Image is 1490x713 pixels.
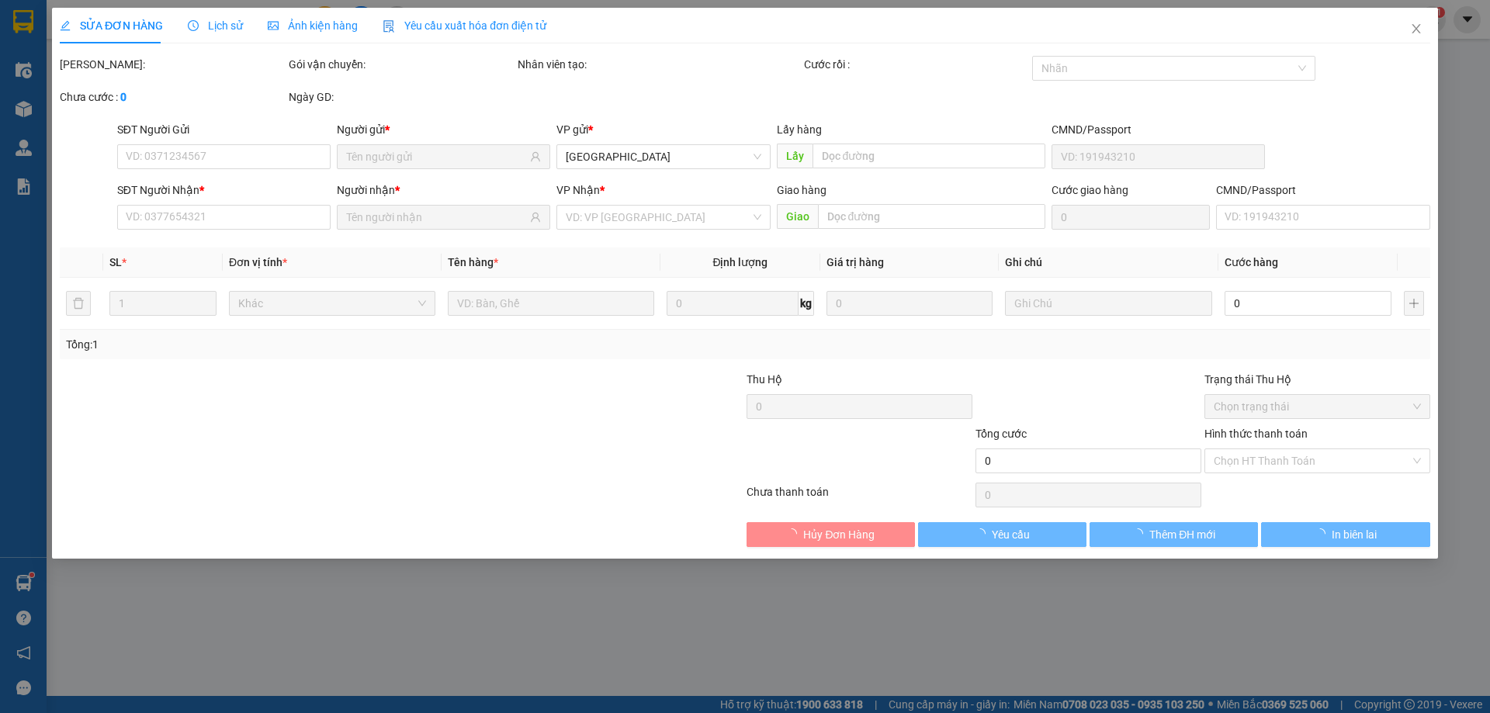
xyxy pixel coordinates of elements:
button: delete [66,291,91,316]
span: VP Nhận [557,184,601,196]
input: VD: Bàn, Ghế [448,291,654,316]
span: user [531,151,542,162]
span: Giao [777,204,818,229]
div: Cước rồi : [804,56,1030,73]
button: Yêu cầu [918,522,1086,547]
span: Chọn trạng thái [1214,395,1421,418]
span: loading [1315,528,1332,539]
div: Chưa cước : [60,88,286,106]
span: Thêm ĐH mới [1149,526,1215,543]
span: Thu Hộ [747,373,782,386]
b: 0 [120,91,126,103]
span: close [1410,22,1422,35]
span: Hủy Đơn Hàng [804,526,875,543]
input: 0 [826,291,993,316]
div: [PERSON_NAME]: [60,56,286,73]
span: Tân Châu [567,145,761,168]
span: Giao hàng [777,184,826,196]
span: edit [60,20,71,31]
span: loading [787,528,804,539]
input: Tên người gửi [346,148,527,165]
span: Cước hàng [1225,256,1278,268]
div: Gói vận chuyển: [289,56,515,73]
span: Tên hàng [448,256,498,268]
div: Người nhận [337,182,550,199]
span: clock-circle [188,20,199,31]
div: CMND/Passport [1052,121,1265,138]
div: Ngày GD: [289,88,515,106]
button: Hủy Đơn Hàng [747,522,915,547]
button: plus [1404,291,1424,316]
div: SĐT Người Nhận [117,182,331,199]
input: Tên người nhận [346,209,527,226]
span: loading [1132,528,1149,539]
span: kg [799,291,814,316]
span: Lấy [777,144,813,168]
span: SL [109,256,122,268]
label: Hình thức thanh toán [1204,427,1308,440]
span: Yêu cầu xuất hóa đơn điện tử [383,19,546,32]
span: Đơn vị tính [229,256,287,268]
input: Cước giao hàng [1052,205,1210,230]
span: Tổng cước [975,427,1027,440]
input: Dọc đường [818,204,1045,229]
input: Dọc đường [813,144,1045,168]
span: picture [268,20,279,31]
span: loading [975,528,992,539]
span: Ảnh kiện hàng [268,19,358,32]
span: SỬA ĐƠN HÀNG [60,19,163,32]
span: Yêu cầu [992,526,1030,543]
span: Lấy hàng [777,123,822,136]
div: Chưa thanh toán [745,483,974,511]
span: Khác [238,292,426,315]
input: Ghi Chú [1006,291,1212,316]
div: VP gửi [557,121,771,138]
input: VD: 191943210 [1052,144,1265,169]
span: user [531,212,542,223]
div: Người gửi [337,121,550,138]
button: Thêm ĐH mới [1090,522,1258,547]
div: Trạng thái Thu Hộ [1204,371,1430,388]
span: Giá trị hàng [826,256,884,268]
div: SĐT Người Gửi [117,121,331,138]
span: In biên lai [1332,526,1377,543]
button: In biên lai [1262,522,1430,547]
button: Close [1395,8,1438,51]
div: Tổng: 1 [66,336,575,353]
img: icon [383,20,395,33]
div: Nhân viên tạo: [518,56,801,73]
span: Lịch sử [188,19,243,32]
div: CMND/Passport [1216,182,1429,199]
label: Cước giao hàng [1052,184,1128,196]
span: Định lượng [713,256,768,268]
th: Ghi chú [1000,247,1218,278]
